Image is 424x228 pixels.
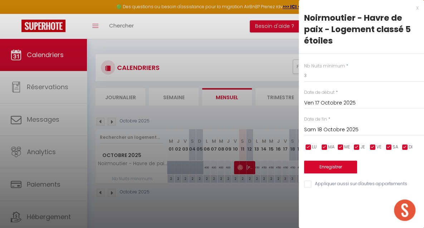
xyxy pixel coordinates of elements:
span: JE [360,144,365,151]
span: SA [393,144,398,151]
div: Ouvrir le chat [394,199,415,221]
button: Enregistrer [304,161,357,173]
span: LU [312,144,317,151]
span: VE [376,144,381,151]
span: ME [344,144,350,151]
label: Date de fin [304,116,327,123]
label: Date de début [304,89,335,96]
div: x [299,4,419,12]
span: MA [328,144,335,151]
span: DI [409,144,413,151]
div: Noirmoutier - Havre de paix - Logement classé 5 étoiles [304,12,419,46]
label: Nb Nuits minimum [304,63,345,70]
